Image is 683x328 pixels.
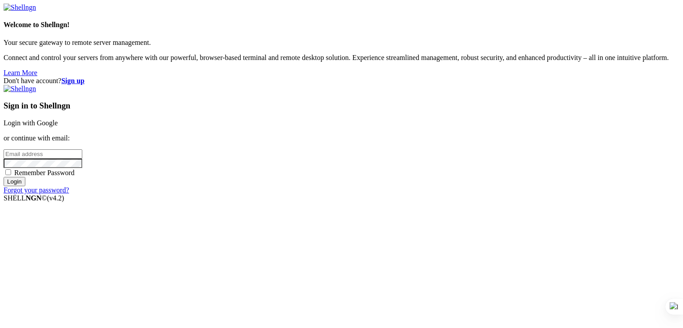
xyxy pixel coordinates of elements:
[4,4,36,12] img: Shellngn
[61,77,84,84] a: Sign up
[4,177,25,186] input: Login
[4,21,679,29] h4: Welcome to Shellngn!
[4,77,679,85] div: Don't have account?
[4,186,69,194] a: Forgot your password?
[26,194,42,202] b: NGN
[4,134,679,142] p: or continue with email:
[4,101,679,111] h3: Sign in to Shellngn
[4,194,64,202] span: SHELL ©
[4,69,37,76] a: Learn More
[4,39,679,47] p: Your secure gateway to remote server management.
[4,54,679,62] p: Connect and control your servers from anywhere with our powerful, browser-based terminal and remo...
[14,169,75,176] span: Remember Password
[5,169,11,175] input: Remember Password
[47,194,64,202] span: 4.2.0
[4,85,36,93] img: Shellngn
[4,119,58,127] a: Login with Google
[4,149,82,159] input: Email address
